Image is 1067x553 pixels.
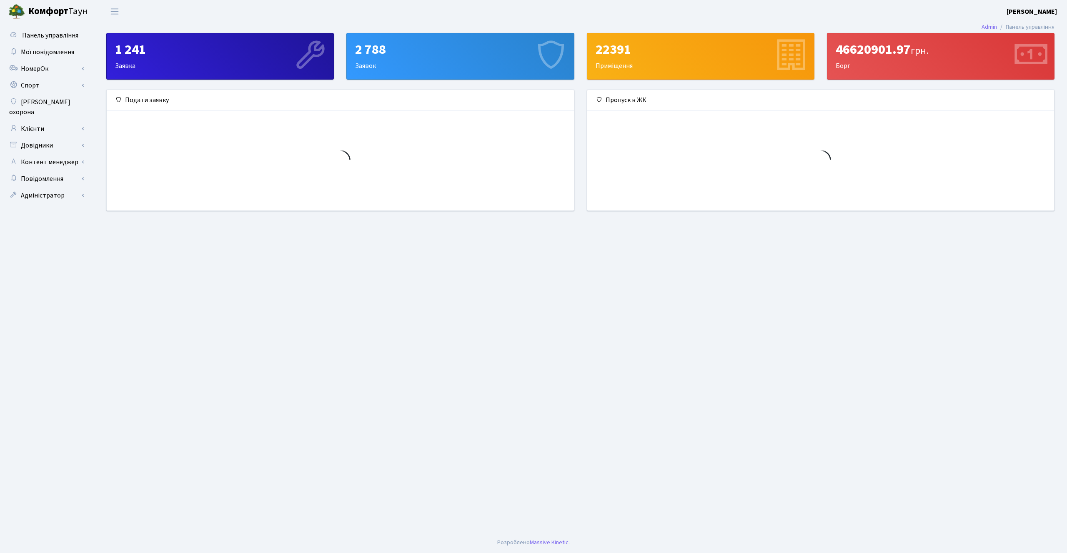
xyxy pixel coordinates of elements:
a: Довідники [4,137,88,154]
li: Панель управління [997,23,1054,32]
a: Контент менеджер [4,154,88,170]
b: Комфорт [28,5,68,18]
b: [PERSON_NAME] [1007,7,1057,16]
a: Клієнти [4,120,88,137]
a: 2 788Заявок [346,33,574,80]
a: Повідомлення [4,170,88,187]
div: Подати заявку [107,90,574,110]
a: [PERSON_NAME] охорона [4,94,88,120]
span: грн. [911,43,929,58]
div: Приміщення [587,33,814,79]
span: Таун [28,5,88,19]
a: Адміністратор [4,187,88,204]
nav: breadcrumb [969,18,1067,36]
div: 46620901.97 [836,42,1046,58]
button: Переключити навігацію [104,5,125,18]
a: Massive Kinetic [530,538,569,547]
div: Борг [827,33,1054,79]
div: 1 241 [115,42,325,58]
a: 22391Приміщення [587,33,814,80]
span: Мої повідомлення [21,48,74,57]
a: 1 241Заявка [106,33,334,80]
a: Спорт [4,77,88,94]
a: НомерОк [4,60,88,77]
div: Заявок [347,33,574,79]
a: Admin [982,23,997,31]
a: [PERSON_NAME] [1007,7,1057,17]
img: logo.png [8,3,25,20]
a: Мої повідомлення [4,44,88,60]
a: Панель управління [4,27,88,44]
div: 2 788 [355,42,565,58]
div: Пропуск в ЖК [587,90,1054,110]
div: Розроблено . [497,538,570,547]
div: Заявка [107,33,333,79]
div: 22391 [596,42,806,58]
span: Панель управління [22,31,78,40]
